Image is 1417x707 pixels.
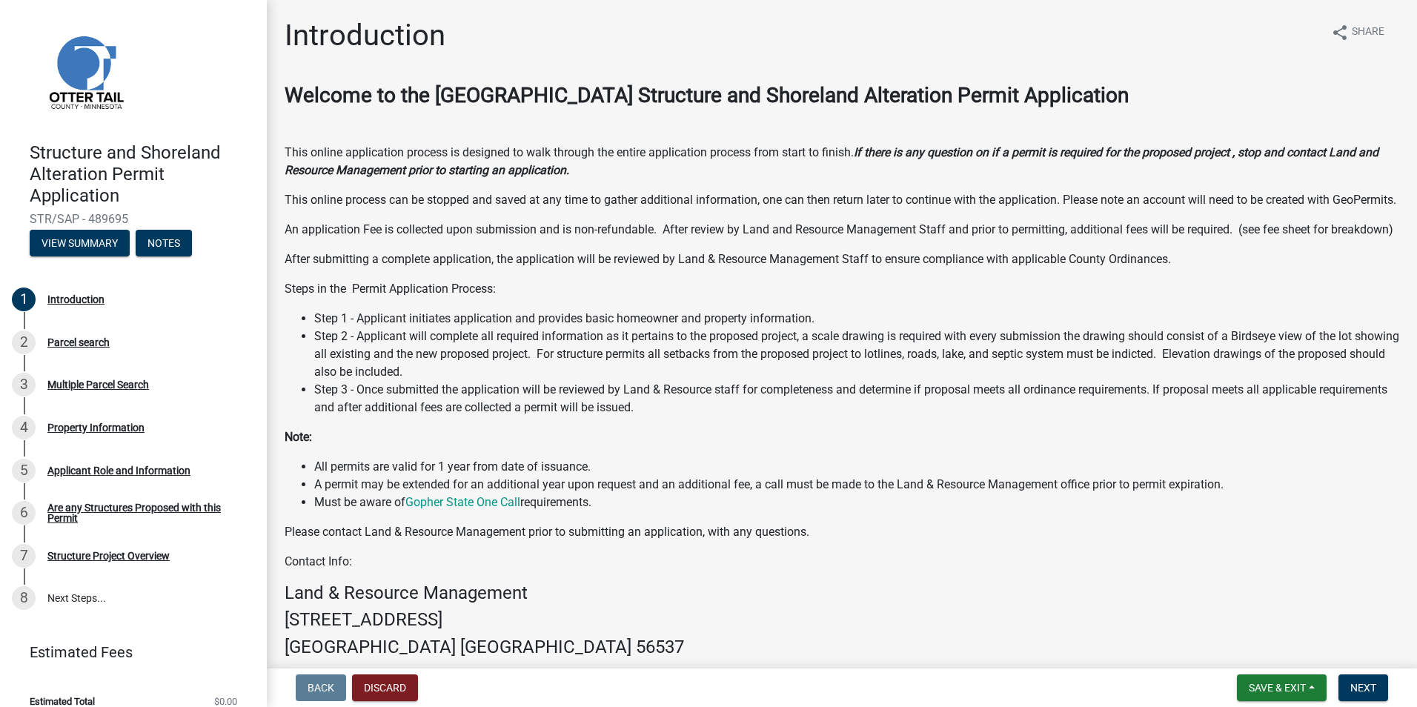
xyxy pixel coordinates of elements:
[1350,682,1376,694] span: Next
[314,310,1399,328] li: Step 1 - Applicant initiates application and provides basic homeowner and property information.
[47,465,190,476] div: Applicant Role and Information
[285,553,1399,571] p: Contact Info:
[285,191,1399,209] p: This online process can be stopped and saved at any time to gather additional information, one ca...
[12,637,243,667] a: Estimated Fees
[12,416,36,439] div: 4
[30,697,95,706] span: Estimated Total
[12,373,36,396] div: 3
[285,430,312,444] strong: Note:
[47,422,145,433] div: Property Information
[12,586,36,610] div: 8
[47,337,110,348] div: Parcel search
[285,83,1129,107] strong: Welcome to the [GEOGRAPHIC_DATA] Structure and Shoreland Alteration Permit Application
[314,476,1399,494] li: A permit may be extended for an additional year upon request and an additional fee, a call must b...
[47,502,243,523] div: Are any Structures Proposed with this Permit
[30,230,130,256] button: View Summary
[285,637,1399,658] h4: [GEOGRAPHIC_DATA] [GEOGRAPHIC_DATA] 56537
[1249,682,1306,694] span: Save & Exit
[136,239,192,250] wm-modal-confirm: Notes
[352,674,418,701] button: Discard
[47,551,170,561] div: Structure Project Overview
[47,294,104,305] div: Introduction
[1331,24,1349,42] i: share
[47,379,149,390] div: Multiple Parcel Search
[314,458,1399,476] li: All permits are valid for 1 year from date of issuance.
[1319,18,1396,47] button: shareShare
[1352,24,1384,42] span: Share
[285,221,1399,239] p: An application Fee is collected upon submission and is non-refundable. After review by Land and R...
[285,18,445,53] h1: Introduction
[12,459,36,482] div: 5
[314,381,1399,416] li: Step 3 - Once submitted the application will be reviewed by Land & Resource staff for completenes...
[30,239,130,250] wm-modal-confirm: Summary
[12,331,36,354] div: 2
[1338,674,1388,701] button: Next
[285,145,1378,177] strong: If there is any question on if a permit is required for the proposed project , stop and contact L...
[285,582,1399,604] h4: Land & Resource Management
[285,280,1399,298] p: Steps in the Permit Application Process:
[136,230,192,256] button: Notes
[285,144,1399,179] p: This online application process is designed to walk through the entire application process from s...
[296,674,346,701] button: Back
[30,212,237,226] span: STR/SAP - 489695
[314,328,1399,381] li: Step 2 - Applicant will complete all required information as it pertains to the proposed project,...
[12,544,36,568] div: 7
[285,609,1399,631] h4: [STREET_ADDRESS]
[12,288,36,311] div: 1
[30,16,141,127] img: Otter Tail County, Minnesota
[314,494,1399,511] li: Must be aware of requirements.
[1237,674,1327,701] button: Save & Exit
[12,501,36,525] div: 6
[285,523,1399,541] p: Please contact Land & Resource Management prior to submitting an application, with any questions.
[30,142,255,206] h4: Structure and Shoreland Alteration Permit Application
[405,495,520,509] a: Gopher State One Call
[214,697,237,706] span: $0.00
[308,682,334,694] span: Back
[285,250,1399,268] p: After submitting a complete application, the application will be reviewed by Land & Resource Mana...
